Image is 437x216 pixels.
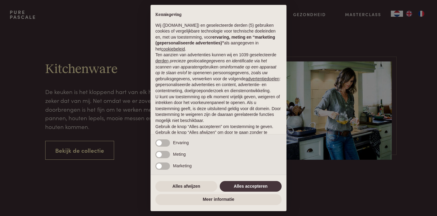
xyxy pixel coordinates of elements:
p: Gebruik de knop “Alles accepteren” om toestemming te geven. Gebruik de knop “Alles afwijzen” om d... [155,124,282,142]
strong: ervaring, meting en “marketing (gepersonaliseerde advertenties)” [155,35,275,46]
span: Meting [173,152,186,157]
em: precieze geolocatiegegevens en identificatie via het scannen van apparaten [155,58,267,69]
button: advertentiedoelen [246,76,279,82]
p: Ten aanzien van advertenties kunnen wij en 1039 geselecteerde gebruiken om en persoonsgegevens, z... [155,52,282,94]
button: derden [155,58,169,64]
button: Alles accepteren [220,181,282,192]
p: Wij ([DOMAIN_NAME]) en geselecteerde derden (5) gebruiken cookies of vergelijkbare technologie vo... [155,23,282,52]
button: Meer informatie [155,194,282,205]
a: cookiebeleid [161,47,185,51]
button: Alles afwijzen [155,181,217,192]
h2: Kennisgeving [155,12,282,18]
em: informatie op een apparaat op te slaan en/of te openen [155,64,276,75]
span: Ervaring [173,140,189,145]
span: Marketing [173,163,191,168]
p: U kunt uw toestemming op elk moment vrijelijk geven, weigeren of intrekken door het voorkeurenpan... [155,94,282,124]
